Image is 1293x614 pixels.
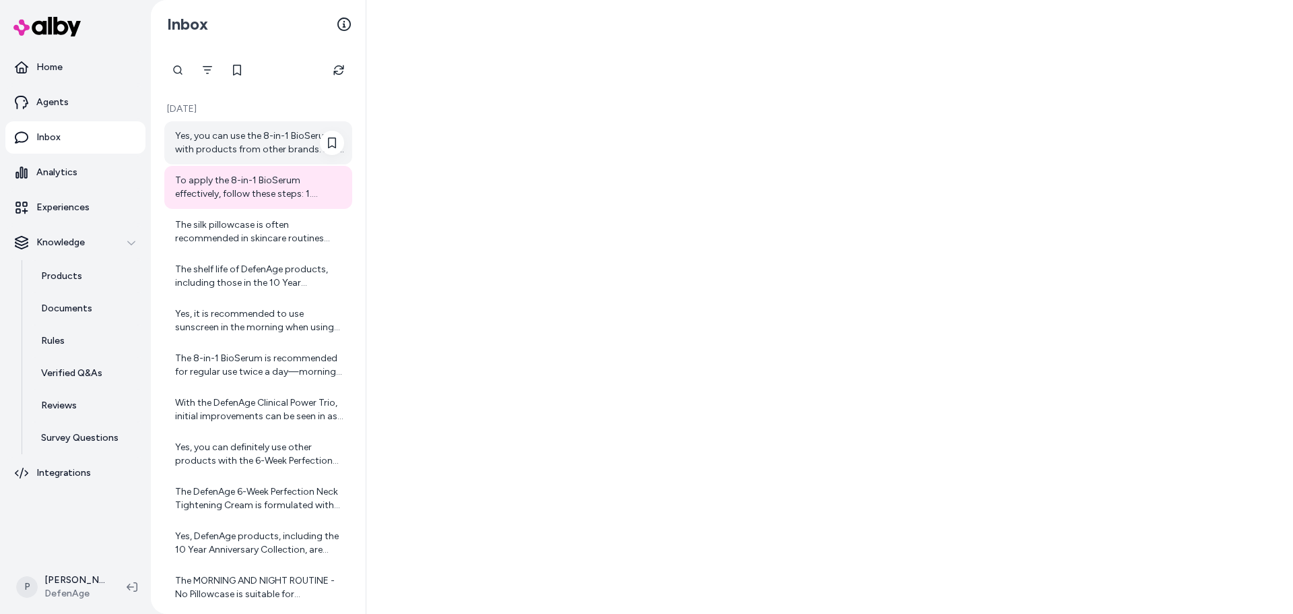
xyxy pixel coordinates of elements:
[164,477,352,520] a: The DefenAge 6-Week Perfection Neck Tightening Cream is formulated with key ingredients that targ...
[164,522,352,565] a: Yes, DefenAge products, including the 10 Year Anniversary Collection, are cruelty-free. They are ...
[36,466,91,480] p: Integrations
[36,61,63,74] p: Home
[5,457,145,489] a: Integrations
[5,156,145,189] a: Analytics
[5,191,145,224] a: Experiences
[167,14,208,34] h2: Inbox
[175,441,344,468] div: Yes, you can definitely use other products with the 6-Week Perfection Neck Tightening Cream. For ...
[164,166,352,209] a: To apply the 8-in-1 BioSerum effectively, follow these steps: 1. Cleanse Your Face: Start with a ...
[36,166,77,179] p: Analytics
[16,576,38,598] span: P
[36,96,69,109] p: Agents
[28,390,145,422] a: Reviews
[41,270,82,283] p: Products
[164,299,352,342] a: Yes, it is recommended to use sunscreen in the morning when using the 8-IN-1 BioSerum. The serum ...
[175,307,344,334] div: Yes, it is recommended to use sunscreen in the morning when using the 8-IN-1 BioSerum. The serum ...
[175,263,344,290] div: The shelf life of DefenAge products, including those in the 10 Year Anniversary Collection, is ty...
[175,530,344,557] div: Yes, DefenAge products, including the 10 Year Anniversary Collection, are cruelty-free. They are ...
[5,121,145,154] a: Inbox
[175,485,344,512] div: The DefenAge 6-Week Perfection Neck Tightening Cream is formulated with key ingredients that targ...
[41,399,77,412] p: Reviews
[175,129,344,156] div: Yes, you can use the 8-in-1 BioSerum with products from other brands. Just keep in mind that the ...
[36,131,61,144] p: Inbox
[5,226,145,259] button: Knowledge
[325,57,352,84] button: Refresh
[164,566,352,609] a: The MORNING AND NIGHT ROUTINE - No Pillowcase is suitable for combination skin, as well as dry an...
[164,255,352,298] a: The shelf life of DefenAge products, including those in the 10 Year Anniversary Collection, is ty...
[164,433,352,476] a: Yes, you can definitely use other products with the 6-Week Perfection Neck Tightening Cream. For ...
[41,367,102,380] p: Verified Q&As
[36,201,90,214] p: Experiences
[175,396,344,423] div: With the DefenAge Clinical Power Trio, initial improvements can be seen in as little as one week ...
[28,260,145,293] a: Products
[164,344,352,387] a: The 8-in-1 BioSerum is recommended for regular use twice a day—morning and evening. Use one pump ...
[41,334,65,348] p: Rules
[194,57,221,84] button: Filter
[36,236,85,249] p: Knowledge
[8,565,116,609] button: P[PERSON_NAME]DefenAge
[5,51,145,84] a: Home
[28,293,145,325] a: Documents
[28,357,145,390] a: Verified Q&As
[13,17,81,36] img: alby Logo
[28,422,145,454] a: Survey Questions
[175,218,344,245] div: The silk pillowcase is often recommended in skincare routines because it can be gentler on the sk...
[41,302,92,315] p: Documents
[164,388,352,431] a: With the DefenAge Clinical Power Trio, initial improvements can be seen in as little as one week ...
[5,86,145,119] a: Agents
[44,587,105,601] span: DefenAge
[44,574,105,587] p: [PERSON_NAME]
[164,102,352,116] p: [DATE]
[41,431,119,445] p: Survey Questions
[175,574,344,601] div: The MORNING AND NIGHT ROUTINE - No Pillowcase is suitable for combination skin, as well as dry an...
[175,352,344,379] div: The 8-in-1 BioSerum is recommended for regular use twice a day—morning and evening. Use one pump ...
[164,121,352,164] a: Yes, you can use the 8-in-1 BioSerum with products from other brands. Just keep in mind that the ...
[28,325,145,357] a: Rules
[164,210,352,253] a: The silk pillowcase is often recommended in skincare routines because it can be gentler on the sk...
[175,174,344,201] div: To apply the 8-in-1 BioSerum effectively, follow these steps: 1. Cleanse Your Face: Start with a ...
